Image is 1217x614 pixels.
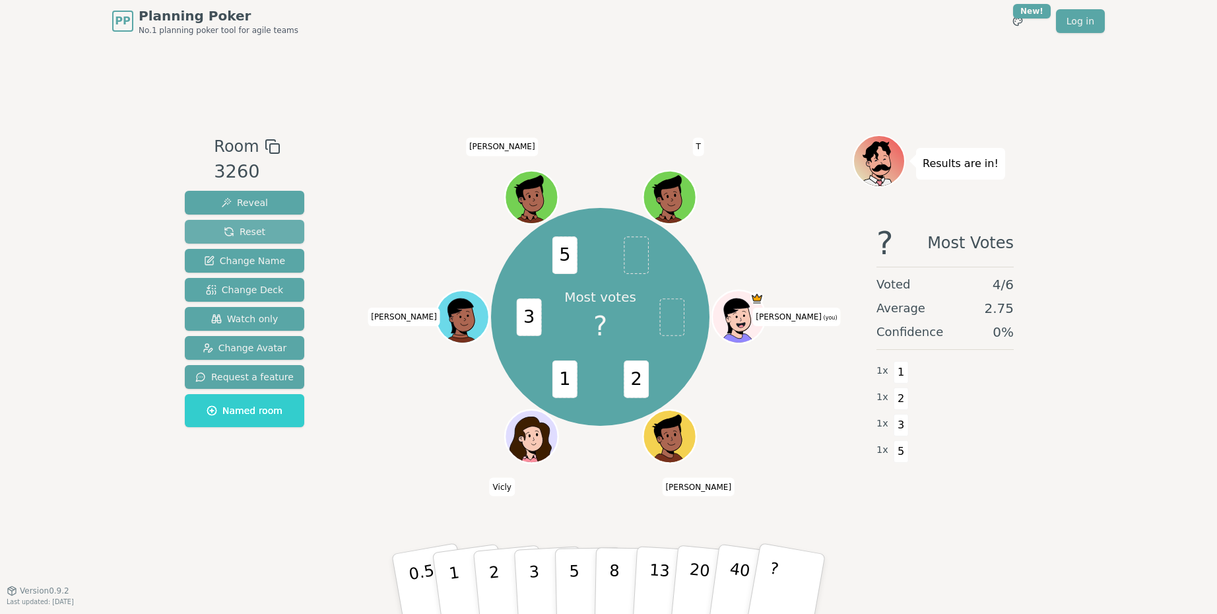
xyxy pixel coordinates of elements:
[214,158,280,186] div: 3260
[1056,9,1105,33] a: Log in
[20,586,69,596] span: Version 0.9.2
[185,249,304,273] button: Change Name
[993,275,1014,294] span: 4 / 6
[662,478,735,496] span: Click to change your name
[206,283,283,296] span: Change Deck
[203,341,287,355] span: Change Avatar
[876,390,888,405] span: 1 x
[552,360,577,398] span: 1
[112,7,298,36] a: PPPlanning PokerNo.1 planning poker tool for agile teams
[894,414,909,436] span: 3
[894,440,909,463] span: 5
[564,288,636,306] p: Most votes
[624,360,649,398] span: 2
[185,394,304,427] button: Named room
[984,299,1014,318] span: 2.75
[490,478,515,496] span: Click to change your name
[713,292,764,342] button: Click to change your avatar
[139,7,298,25] span: Planning Poker
[923,154,999,173] p: Results are in!
[7,598,74,605] span: Last updated: [DATE]
[214,135,259,158] span: Room
[876,275,911,294] span: Voted
[466,138,539,156] span: Click to change your name
[822,315,838,321] span: (you)
[752,308,840,326] span: Click to change your name
[552,236,577,274] span: 5
[993,323,1014,341] span: 0 %
[211,312,279,325] span: Watch only
[894,388,909,410] span: 2
[185,307,304,331] button: Watch only
[224,225,265,238] span: Reset
[221,196,268,209] span: Reveal
[139,25,298,36] span: No.1 planning poker tool for agile teams
[927,227,1014,259] span: Most Votes
[195,370,294,384] span: Request a feature
[185,278,304,302] button: Change Deck
[1013,4,1051,18] div: New!
[876,443,888,458] span: 1 x
[876,323,943,341] span: Confidence
[204,254,285,267] span: Change Name
[7,586,69,596] button: Version0.9.2
[368,308,440,326] span: Click to change your name
[876,364,888,378] span: 1 x
[876,417,888,431] span: 1 x
[876,299,925,318] span: Average
[593,306,607,346] span: ?
[185,336,304,360] button: Change Avatar
[1006,9,1030,33] button: New!
[185,365,304,389] button: Request a feature
[115,13,130,29] span: PP
[894,361,909,384] span: 1
[185,220,304,244] button: Reset
[876,227,893,259] span: ?
[750,292,763,305] span: Gary is the host
[516,298,541,336] span: 3
[185,191,304,215] button: Reveal
[207,404,282,417] span: Named room
[693,138,704,156] span: Click to change your name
